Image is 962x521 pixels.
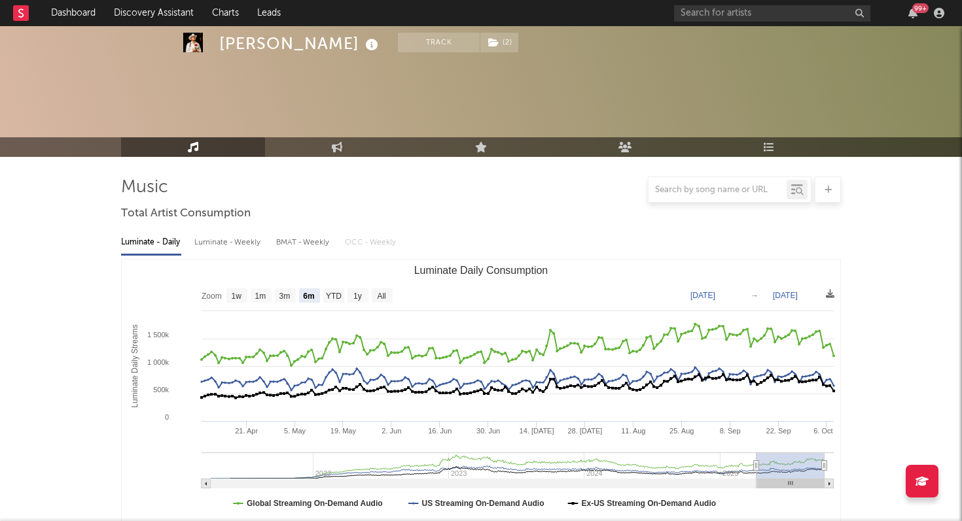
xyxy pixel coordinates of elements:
[690,291,715,300] text: [DATE]
[276,231,332,254] div: BMAT - Weekly
[414,265,548,276] text: Luminate Daily Consumption
[912,3,929,13] div: 99 +
[165,413,169,421] text: 0
[330,427,357,435] text: 19. May
[353,292,362,301] text: 1y
[121,206,251,222] span: Total Artist Consumption
[751,291,758,300] text: →
[326,292,342,301] text: YTD
[669,427,694,435] text: 25. Aug
[255,292,266,301] text: 1m
[908,8,917,18] button: 99+
[480,33,519,52] span: ( 2 )
[194,231,263,254] div: Luminate - Weekly
[247,499,383,508] text: Global Streaming On-Demand Audio
[377,292,385,301] text: All
[147,331,169,339] text: 1 500k
[202,292,222,301] text: Zoom
[382,427,401,435] text: 2. Jun
[428,427,452,435] text: 16. Jun
[235,427,258,435] text: 21. Apr
[422,499,544,508] text: US Streaming On-Demand Audio
[720,427,741,435] text: 8. Sep
[567,427,602,435] text: 28. [DATE]
[147,358,169,366] text: 1 000k
[766,427,791,435] text: 22. Sep
[219,33,382,54] div: [PERSON_NAME]
[121,231,181,254] div: Luminate - Daily
[398,33,480,52] button: Track
[773,291,798,300] text: [DATE]
[476,427,500,435] text: 30. Jun
[122,260,840,521] svg: Luminate Daily Consumption
[621,427,645,435] text: 11. Aug
[649,185,787,195] input: Search by song name or URL
[279,292,291,301] text: 3m
[284,427,306,435] text: 5. May
[674,5,870,22] input: Search for artists
[582,499,717,508] text: Ex-US Streaming On-Demand Audio
[813,427,832,435] text: 6. Oct
[520,427,554,435] text: 14. [DATE]
[130,324,139,407] text: Luminate Daily Streams
[303,292,314,301] text: 6m
[232,292,242,301] text: 1w
[480,33,518,52] button: (2)
[153,386,169,394] text: 500k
